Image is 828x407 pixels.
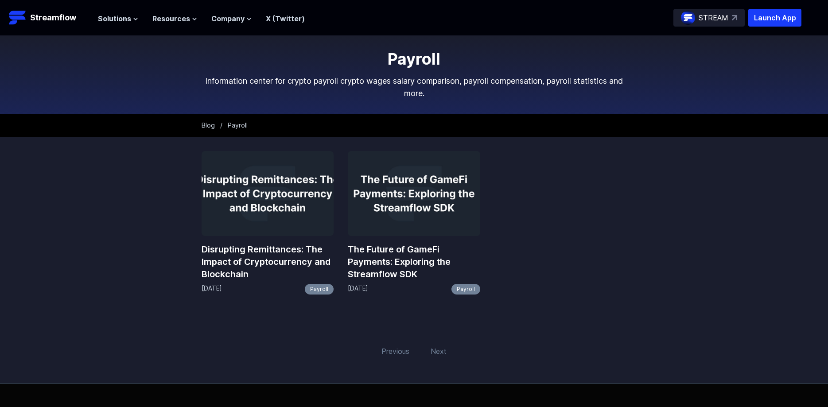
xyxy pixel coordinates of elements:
p: STREAM [699,12,728,23]
a: STREAM [673,9,745,27]
p: Streamflow [30,12,76,24]
span: Resources [152,13,190,24]
button: Company [211,13,252,24]
img: Streamflow Logo [9,9,27,27]
h1: Payroll [202,50,627,68]
p: [DATE] [202,284,222,295]
span: Payroll [228,121,248,129]
span: Solutions [98,13,131,24]
span: Company [211,13,245,24]
p: Information center for crypto payroll crypto wages salary comparison, payroll compensation, payro... [202,75,627,100]
a: Payroll [451,284,480,295]
a: Blog [202,121,215,129]
a: Payroll [305,284,334,295]
button: Solutions [98,13,138,24]
a: Disrupting Remittances: The Impact of Cryptocurrency and Blockchain [202,243,334,280]
span: Previous [376,341,415,362]
a: The Future of GameFi Payments: Exploring the Streamflow SDK [348,243,480,280]
button: Launch App [748,9,801,27]
img: top-right-arrow.svg [732,15,737,20]
button: Resources [152,13,197,24]
span: / [220,121,222,129]
p: [DATE] [348,284,368,295]
span: Next [425,341,452,362]
a: X (Twitter) [266,14,305,23]
img: streamflow-logo-circle.png [681,11,695,25]
a: Streamflow [9,9,89,27]
img: Disrupting Remittances: The Impact of Cryptocurrency and Blockchain [202,151,334,236]
img: The Future of GameFi Payments: Exploring the Streamflow SDK [348,151,480,236]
